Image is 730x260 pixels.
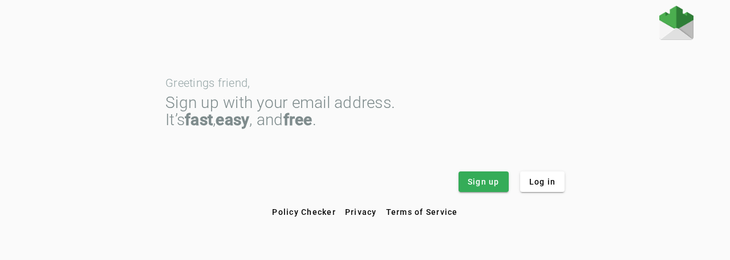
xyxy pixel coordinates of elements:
[165,94,565,129] div: Sign up with your email address. It’s , , and .
[520,171,565,192] button: Log in
[345,207,377,217] span: Privacy
[216,110,249,129] strong: easy
[459,171,509,192] button: Sign up
[529,176,556,187] span: Log in
[267,202,340,222] button: Policy Checker
[382,202,463,222] button: Terms of Service
[659,6,693,40] img: Fraudmarc Logo
[272,207,336,217] span: Policy Checker
[386,207,458,217] span: Terms of Service
[185,110,213,129] strong: fast
[165,77,565,89] div: Greetings friend,
[468,176,500,187] span: Sign up
[283,110,313,129] strong: free
[340,202,382,222] button: Privacy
